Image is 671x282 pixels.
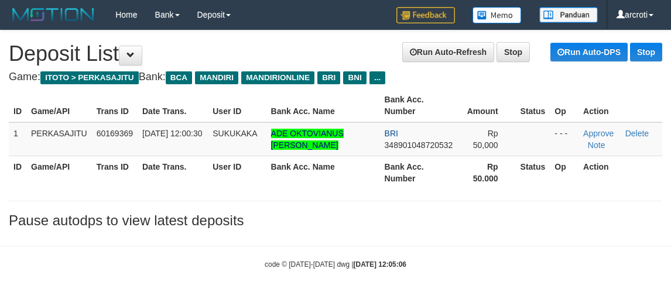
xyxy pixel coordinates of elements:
a: Delete [625,129,649,138]
th: Rp 50.000 [457,156,515,189]
a: Stop [497,42,530,62]
th: User ID [208,156,266,189]
th: Status [516,156,550,189]
th: Action [578,156,662,189]
th: Status [516,89,550,122]
th: Trans ID [92,89,138,122]
img: MOTION_logo.png [9,6,98,23]
th: ID [9,156,26,189]
strong: [DATE] 12:05:06 [354,260,406,269]
span: BRI [317,71,340,84]
th: Date Trans. [138,156,208,189]
th: Op [550,89,578,122]
td: 1 [9,122,26,156]
span: BRI [385,129,398,138]
h4: Game: Bank: [9,71,662,83]
span: MANDIRI [195,71,238,84]
img: panduan.png [539,7,598,23]
span: [DATE] 12:00:30 [142,129,202,138]
th: Trans ID [92,156,138,189]
td: - - - [550,122,578,156]
a: Approve [583,129,614,138]
a: Stop [630,43,662,61]
span: MANDIRIONLINE [241,71,314,84]
small: code © [DATE]-[DATE] dwg | [265,260,406,269]
a: ADE OKTOVIANUS [PERSON_NAME] [271,129,344,150]
span: SUKUKAKA [213,129,257,138]
th: Bank Acc. Number [380,156,458,189]
a: Note [588,140,605,150]
th: User ID [208,89,266,122]
img: Button%20Memo.svg [473,7,522,23]
th: Game/API [26,156,92,189]
th: Action [578,89,662,122]
th: Game/API [26,89,92,122]
th: Date Trans. [138,89,208,122]
span: 60169369 [97,129,133,138]
h1: Deposit List [9,42,662,66]
span: BCA [166,71,192,84]
a: Run Auto-Refresh [402,42,494,62]
span: ... [369,71,385,84]
span: Rp 50,000 [473,129,498,150]
h3: Pause autodps to view latest deposits [9,213,662,228]
span: BNI [343,71,366,84]
th: Bank Acc. Number [380,89,458,122]
span: 348901048720532 [385,140,453,150]
span: ITOTO > PERKASAJITU [40,71,139,84]
th: Bank Acc. Name [266,89,380,122]
img: Feedback.jpg [396,7,455,23]
a: Run Auto-DPS [550,43,628,61]
th: Bank Acc. Name [266,156,380,189]
th: ID [9,89,26,122]
th: Amount [457,89,515,122]
td: PERKASAJITU [26,122,92,156]
th: Op [550,156,578,189]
